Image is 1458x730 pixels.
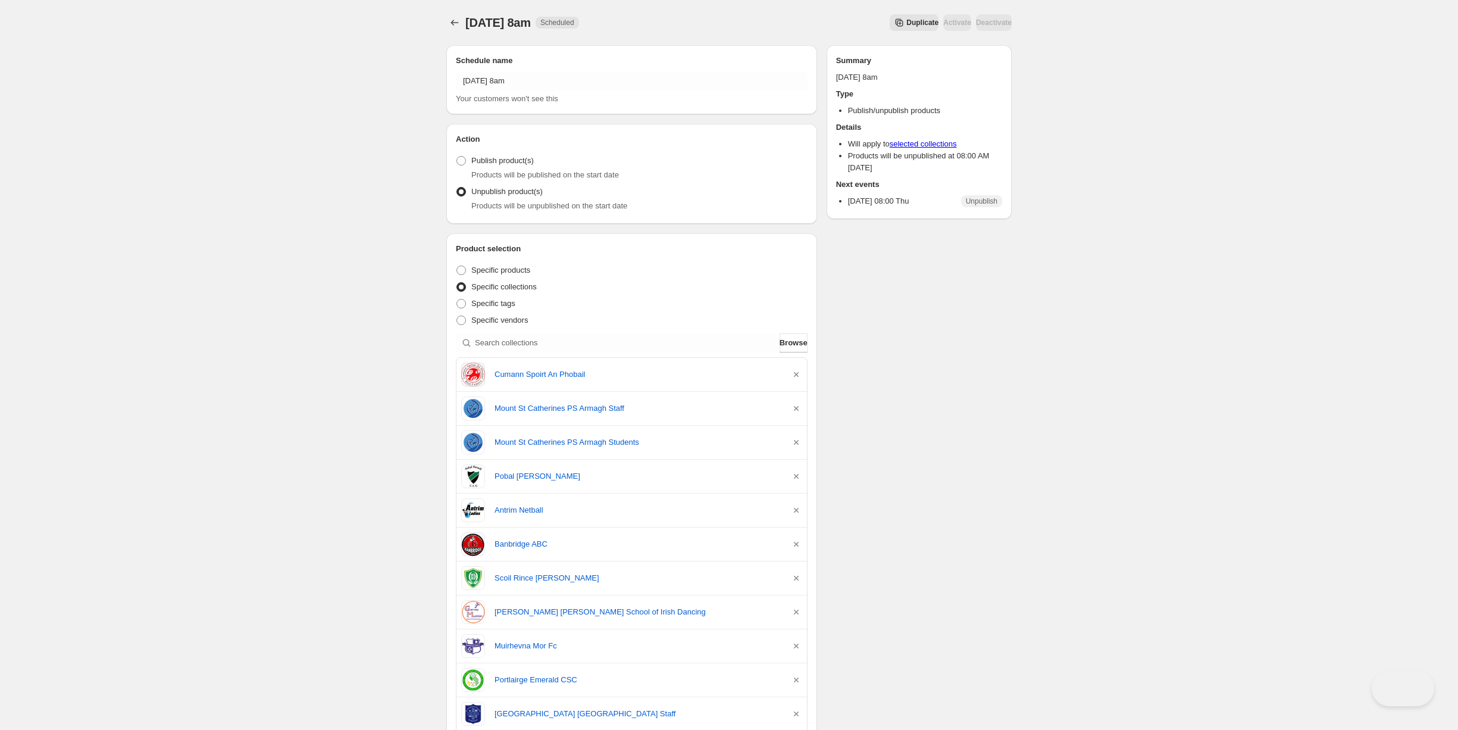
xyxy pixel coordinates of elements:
a: Pobal [PERSON_NAME] [495,470,781,482]
button: Secondary action label [890,14,938,31]
span: Your customers won't see this [456,94,558,103]
a: Mount St Catherines PS Armagh Staff [495,403,781,414]
li: Products will be unpublished at 08:00 AM [DATE] [848,150,1002,174]
span: Specific vendors [471,316,528,325]
iframe: Toggle Customer Support [1372,670,1434,706]
a: Antrim Netball [495,504,781,516]
a: Banbridge ABC [495,538,781,550]
a: Cumann Spoirt An Phobail [495,369,781,380]
li: Publish/unpublish products [848,105,1002,117]
button: Browse [780,333,808,352]
span: Specific tags [471,299,515,308]
a: Portlairge Emerald CSC [495,674,781,686]
h2: Summary [836,55,1002,67]
li: Will apply to [848,138,1002,150]
h2: Details [836,121,1002,133]
span: Publish product(s) [471,156,534,165]
span: Browse [780,337,808,349]
p: [DATE] 8am [836,71,1002,83]
span: Scheduled [540,18,574,27]
span: Products will be published on the start date [471,170,619,179]
p: [DATE] 08:00 Thu [848,195,909,207]
a: Muirhevna Mor Fc [495,640,781,652]
a: [PERSON_NAME] [PERSON_NAME] School of Irish Dancing [495,606,781,618]
h2: Product selection [456,243,808,255]
h2: Action [456,133,808,145]
h2: Schedule name [456,55,808,67]
input: Search collections [475,333,777,352]
span: Duplicate [906,18,938,27]
a: [GEOGRAPHIC_DATA] [GEOGRAPHIC_DATA] Staff [495,708,781,720]
a: Mount St Catherines PS Armagh Students [495,436,781,448]
span: Products will be unpublished on the start date [471,201,627,210]
h2: Type [836,88,1002,100]
span: Specific collections [471,282,537,291]
span: Unpublish product(s) [471,187,543,196]
span: Specific products [471,266,530,274]
span: [DATE] 8am [465,16,531,29]
h2: Next events [836,179,1002,191]
span: Unpublish [966,196,997,206]
a: selected collections [890,139,957,148]
a: Scoil Rince [PERSON_NAME] [495,572,781,584]
button: Schedules [446,14,463,31]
